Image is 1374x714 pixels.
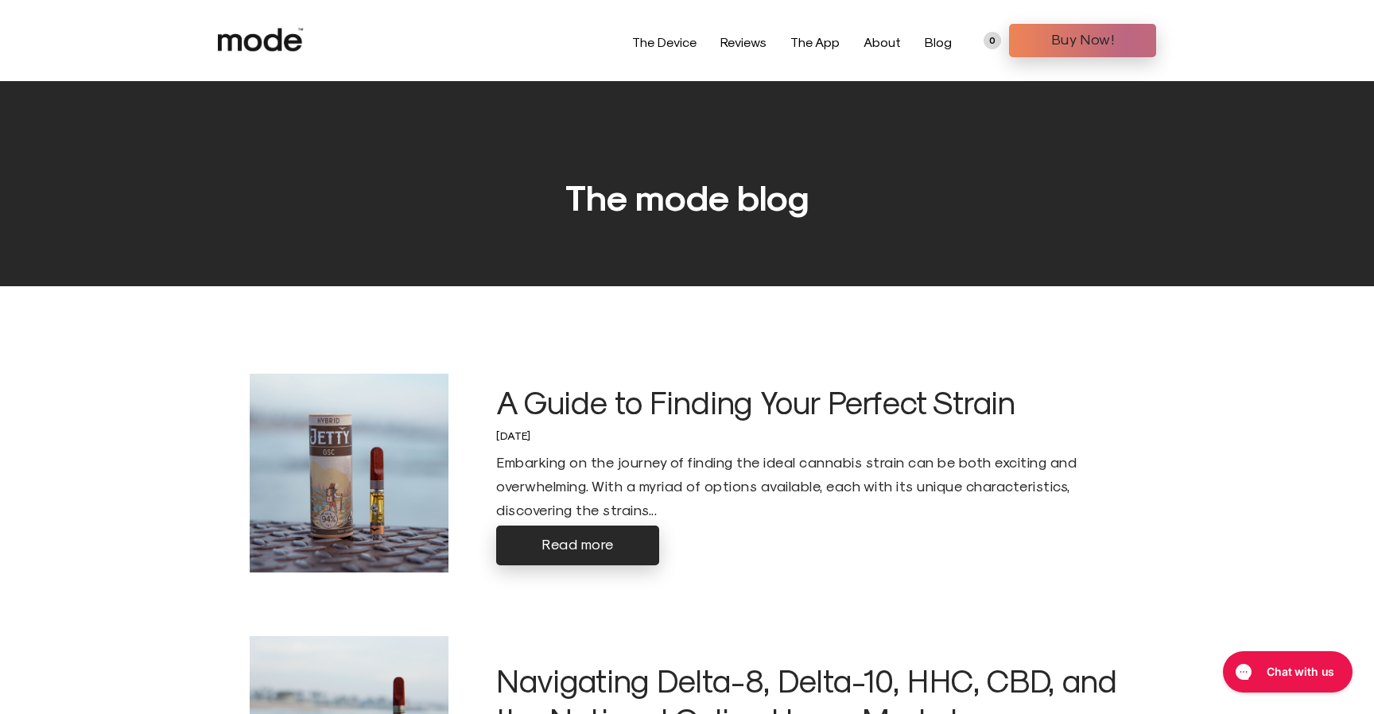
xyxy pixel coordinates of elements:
[984,32,1001,49] a: 0
[790,34,840,49] a: The App
[496,450,1124,522] p: Embarking on the journey of finding the ideal cannabis strain can be both exciting and overwhelmi...
[1009,24,1156,57] a: Buy Now!
[1021,27,1144,51] span: Buy Now!
[925,34,952,49] a: Blog
[1215,646,1358,698] iframe: Gorgias live chat messenger
[496,382,1015,420] a: A Guide to Finding Your Perfect Strain
[496,429,1124,442] span: [DATE]
[720,34,767,49] a: Reviews
[496,526,659,565] a: Read more: A Guide to Finding Your Perfect Strain
[632,34,697,49] a: The Device
[864,34,901,49] a: About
